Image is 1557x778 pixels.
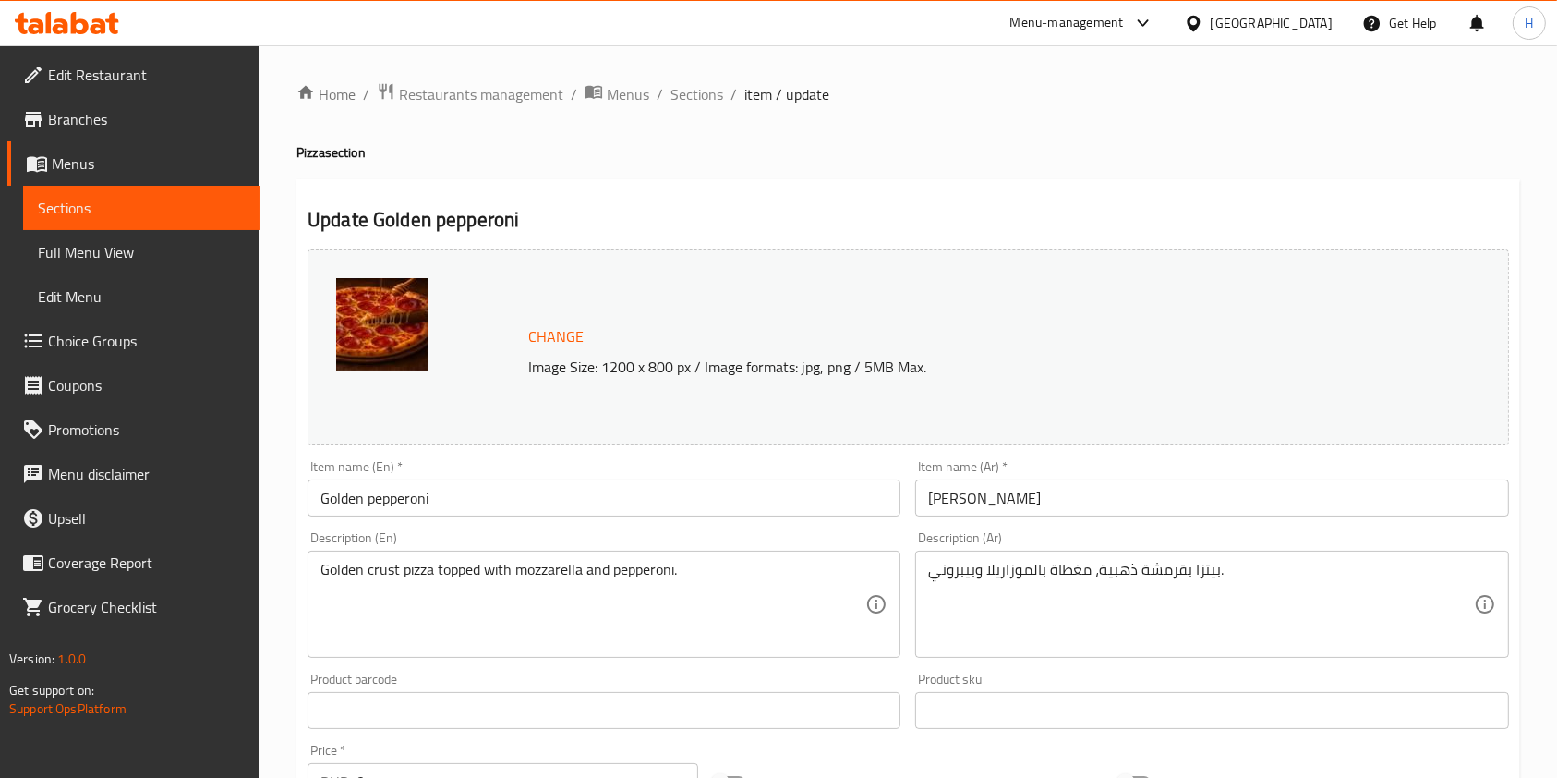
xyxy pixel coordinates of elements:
[7,53,260,97] a: Edit Restaurant
[38,286,246,308] span: Edit Menu
[7,585,260,629] a: Grocery Checklist
[52,152,246,175] span: Menus
[363,83,369,105] li: /
[48,463,246,485] span: Menu disclaimer
[38,197,246,219] span: Sections
[48,552,246,574] span: Coverage Report
[9,647,54,671] span: Version:
[528,323,584,350] span: Change
[320,561,865,649] textarea: Golden crust pizza topped with mozzarella and pepperoni.
[1010,12,1124,34] div: Menu-management
[915,692,1508,729] input: Please enter product sku
[308,692,900,729] input: Please enter product barcode
[7,452,260,496] a: Menu disclaimer
[7,97,260,141] a: Branches
[308,480,900,517] input: Enter name En
[730,83,737,105] li: /
[7,496,260,541] a: Upsell
[308,206,1509,234] h2: Update Golden pepperoni
[521,356,1379,378] p: Image Size: 1200 x 800 px / Image formats: jpg, png / 5MB Max.
[23,274,260,319] a: Edit Menu
[670,83,723,105] a: Sections
[928,561,1473,649] textarea: بيتزا بقرمشة ذهبية، مغطاة بالموزاريلا وبيبروني.
[7,319,260,363] a: Choice Groups
[48,419,246,441] span: Promotions
[399,83,563,105] span: Restaurants management
[377,82,563,106] a: Restaurants management
[38,241,246,263] span: Full Menu View
[48,374,246,396] span: Coupons
[296,83,356,105] a: Home
[915,480,1508,517] input: Enter name Ar
[48,108,246,130] span: Branches
[48,330,246,352] span: Choice Groups
[7,407,260,452] a: Promotions
[48,507,246,529] span: Upsell
[607,83,649,105] span: Menus
[48,64,246,86] span: Edit Restaurant
[23,186,260,230] a: Sections
[296,143,1520,162] h4: Pizza section
[571,83,577,105] li: /
[23,230,260,274] a: Full Menu View
[657,83,663,105] li: /
[9,678,94,702] span: Get support on:
[585,82,649,106] a: Menus
[521,318,591,356] button: Change
[7,141,260,186] a: Menus
[7,363,260,407] a: Coupons
[57,647,86,671] span: 1.0.0
[9,697,127,721] a: Support.OpsPlatform
[1525,13,1533,33] span: H
[7,541,260,585] a: Coverage Report
[336,278,428,371] img: pizza_spin638904064434478328.jpg
[48,596,246,618] span: Grocery Checklist
[296,82,1520,106] nav: breadcrumb
[1211,13,1333,33] div: [GEOGRAPHIC_DATA]
[744,83,829,105] span: item / update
